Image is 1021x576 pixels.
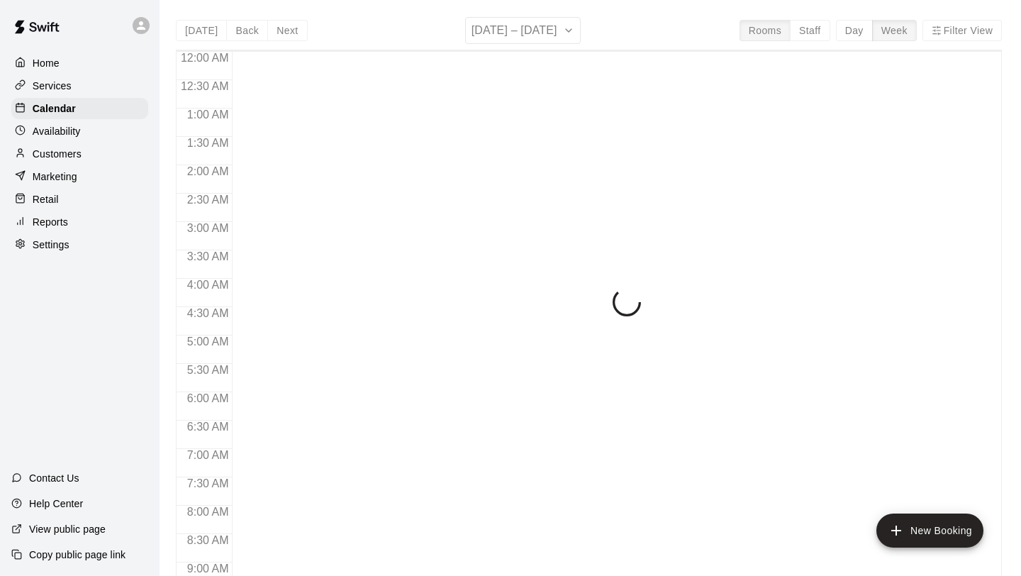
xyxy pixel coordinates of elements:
span: 3:00 AM [184,222,233,234]
span: 1:00 AM [184,109,233,121]
p: Calendar [33,101,76,116]
p: Services [33,79,72,93]
span: 2:30 AM [184,194,233,206]
span: 6:00 AM [184,392,233,404]
span: 5:30 AM [184,364,233,376]
p: Customers [33,147,82,161]
a: Retail [11,189,148,210]
p: Reports [33,215,68,229]
a: Availability [11,121,148,142]
a: Calendar [11,98,148,119]
span: 4:30 AM [184,307,233,319]
p: Marketing [33,170,77,184]
p: Settings [33,238,69,252]
a: Customers [11,143,148,165]
span: 2:00 AM [184,165,233,177]
span: 6:30 AM [184,421,233,433]
span: 12:00 AM [177,52,233,64]
span: 8:00 AM [184,506,233,518]
a: Reports [11,211,148,233]
span: 12:30 AM [177,80,233,92]
span: 1:30 AM [184,137,233,149]
button: add [876,514,983,548]
p: Retail [33,192,59,206]
p: Availability [33,124,81,138]
p: Contact Us [29,471,79,485]
span: 7:30 AM [184,477,233,489]
span: 5:00 AM [184,336,233,348]
span: 4:00 AM [184,279,233,291]
a: Marketing [11,166,148,187]
span: 3:30 AM [184,250,233,262]
span: 8:30 AM [184,534,233,546]
a: Services [11,75,148,96]
a: Settings [11,234,148,255]
p: Copy public page link [29,548,125,562]
p: View public page [29,522,106,536]
p: Home [33,56,60,70]
span: 9:00 AM [184,563,233,575]
span: 7:00 AM [184,449,233,461]
p: Help Center [29,497,83,511]
a: Home [11,52,148,74]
